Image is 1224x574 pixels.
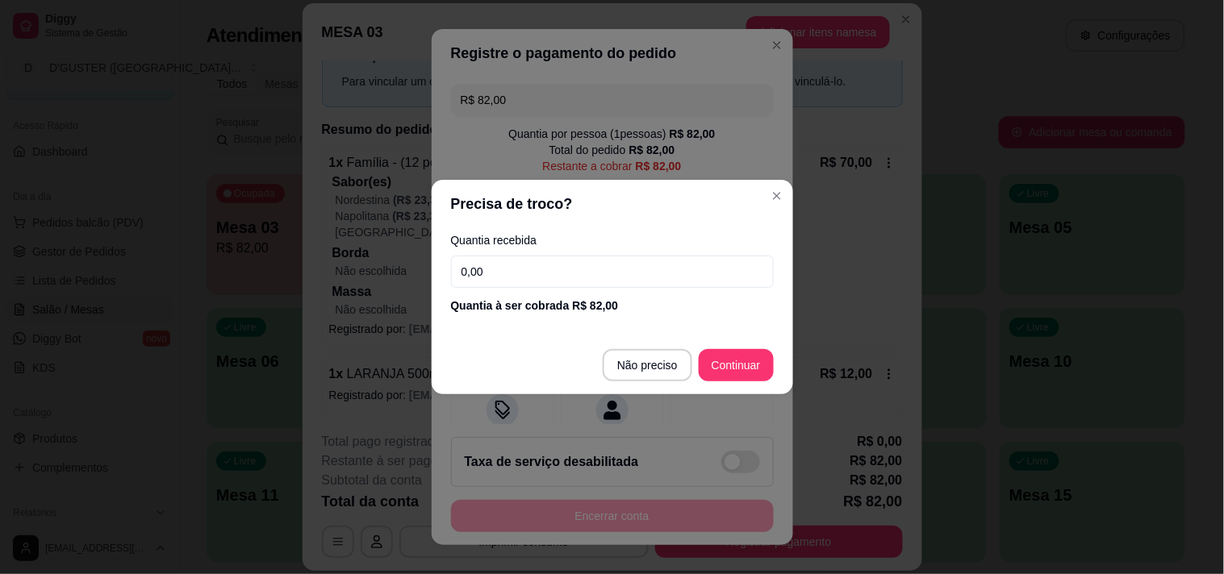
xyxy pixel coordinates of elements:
[699,349,774,381] button: Continuar
[764,183,790,209] button: Close
[603,349,692,381] button: Não preciso
[451,297,774,314] div: Quantia à ser cobrada R$ 82,00
[451,235,774,246] label: Quantia recebida
[432,180,793,228] header: Precisa de troco?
